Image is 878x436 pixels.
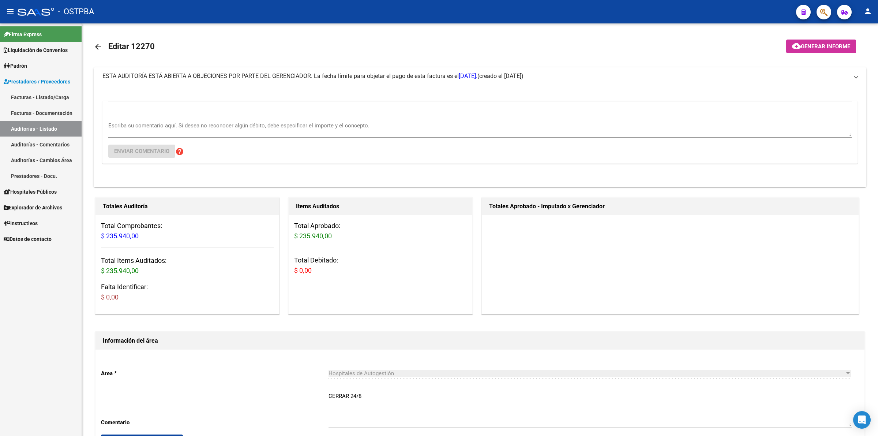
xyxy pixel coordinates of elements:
[294,221,467,241] h3: Total Aprobado:
[103,201,272,212] h1: Totales Auditoría
[101,232,139,240] span: $ 235.940,00
[6,7,15,16] mat-icon: menu
[294,232,332,240] span: $ 235.940,00
[101,221,274,241] h3: Total Comprobantes:
[4,219,38,227] span: Instructivos
[101,369,329,377] p: Area *
[489,201,851,212] h1: Totales Aprobado - Imputado x Gerenciador
[329,370,394,377] span: Hospitales de Autogestión
[459,72,477,79] span: [DATE].
[294,255,467,276] h3: Total Debitado:
[101,267,139,275] span: $ 235.940,00
[102,72,477,79] span: ESTA AUDITORÍA ESTÁ ABIERTA A OBJECIONES POR PARTE DEL GERENCIADOR. La fecha límite para objetar ...
[4,62,27,70] span: Padrón
[94,42,102,51] mat-icon: arrow_back
[58,4,94,20] span: - OSTPBA
[101,418,329,426] p: Comentario
[103,335,857,347] h1: Información del área
[4,204,62,212] span: Explorador de Archivos
[853,411,871,429] div: Open Intercom Messenger
[101,256,274,276] h3: Total Items Auditados:
[863,7,872,16] mat-icon: person
[114,148,169,154] span: Enviar comentario
[792,41,801,50] mat-icon: cloud_download
[786,40,856,53] button: Generar informe
[296,201,465,212] h1: Items Auditados
[108,42,155,51] span: Editar 12270
[101,293,119,301] span: $ 0,00
[477,72,524,80] span: (creado el [DATE])
[4,235,52,243] span: Datos de contacto
[801,43,850,50] span: Generar informe
[4,30,42,38] span: Firma Express
[101,282,274,302] h3: Falta Identificar:
[175,147,184,156] mat-icon: help
[294,267,312,274] span: $ 0,00
[4,188,57,196] span: Hospitales Públicos
[108,145,175,158] button: Enviar comentario
[94,85,866,187] div: ESTA AUDITORÍA ESTÁ ABIERTA A OBJECIONES POR PARTE DEL GERENCIADOR. La fecha límite para objetar ...
[94,67,866,85] mat-expansion-panel-header: ESTA AUDITORÍA ESTÁ ABIERTA A OBJECIONES POR PARTE DEL GERENCIADOR. La fecha límite para objetar ...
[4,78,70,86] span: Prestadores / Proveedores
[4,46,68,54] span: Liquidación de Convenios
